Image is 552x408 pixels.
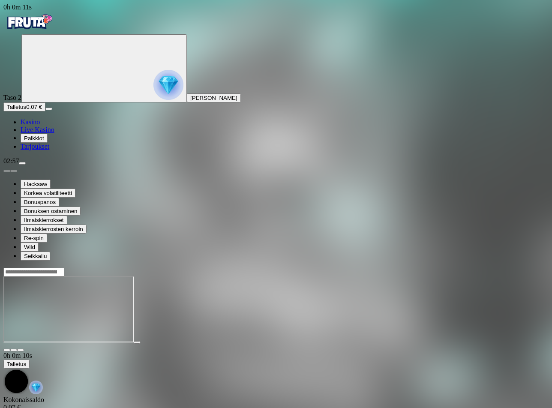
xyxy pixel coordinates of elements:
button: Bonuksen ostaminen [21,207,81,216]
span: Ilmaiskierrosten kerroin [24,226,83,232]
button: Seikkailu [21,252,50,261]
span: Korkea volatiliteetti [24,190,72,196]
span: user session time [3,352,32,359]
a: diamond iconKasino [21,118,40,126]
button: Ilmaiskierrosten kerroin [21,225,87,234]
span: 0.07 € [26,104,42,110]
input: Search [3,268,64,276]
img: Fruta [3,11,55,33]
nav: Primary [3,11,549,150]
span: Kasino [21,118,40,126]
img: reward-icon [29,381,43,394]
span: Talletus [7,104,26,110]
span: Bonuksen ostaminen [24,208,77,214]
button: Re-spin [21,234,47,243]
span: Ilmaiskierrokset [24,217,64,223]
a: poker-chip iconLive Kasino [21,126,54,133]
button: fullscreen icon [17,349,24,351]
button: Wild [21,243,39,252]
button: next slide [10,170,17,172]
div: Game menu [3,352,549,396]
button: Bonuspanos [21,198,59,207]
button: Hacksaw [21,180,51,189]
button: Ilmaiskierrokset [21,216,67,225]
button: play icon [134,341,141,344]
span: Re-spin [24,235,44,241]
button: menu [19,162,26,165]
a: gift-inverted iconTarjoukset [21,143,49,150]
span: Tarjoukset [21,143,49,150]
img: reward progress [153,70,183,100]
button: reward progress [21,34,187,102]
span: Bonuspanos [24,199,56,205]
span: Hacksaw [24,181,47,187]
button: prev slide [3,170,10,172]
button: Talletus [3,360,30,369]
button: menu [45,108,52,110]
button: reward iconPalkkiot [21,134,48,143]
span: user session time [3,3,32,11]
iframe: Invictus [3,276,134,342]
button: close icon [3,349,10,351]
span: Live Kasino [21,126,54,133]
button: [PERSON_NAME] [187,93,241,102]
span: Palkkiot [24,135,44,141]
span: Taso 2 [3,94,21,101]
button: Talletusplus icon0.07 € [3,102,45,111]
button: chevron-down icon [10,349,17,351]
span: 02:57 [3,157,19,165]
button: Korkea volatiliteetti [21,189,75,198]
span: Wild [24,244,35,250]
a: Fruta [3,27,55,34]
span: Talletus [7,361,26,367]
span: [PERSON_NAME] [190,95,237,101]
span: Seikkailu [24,253,47,259]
